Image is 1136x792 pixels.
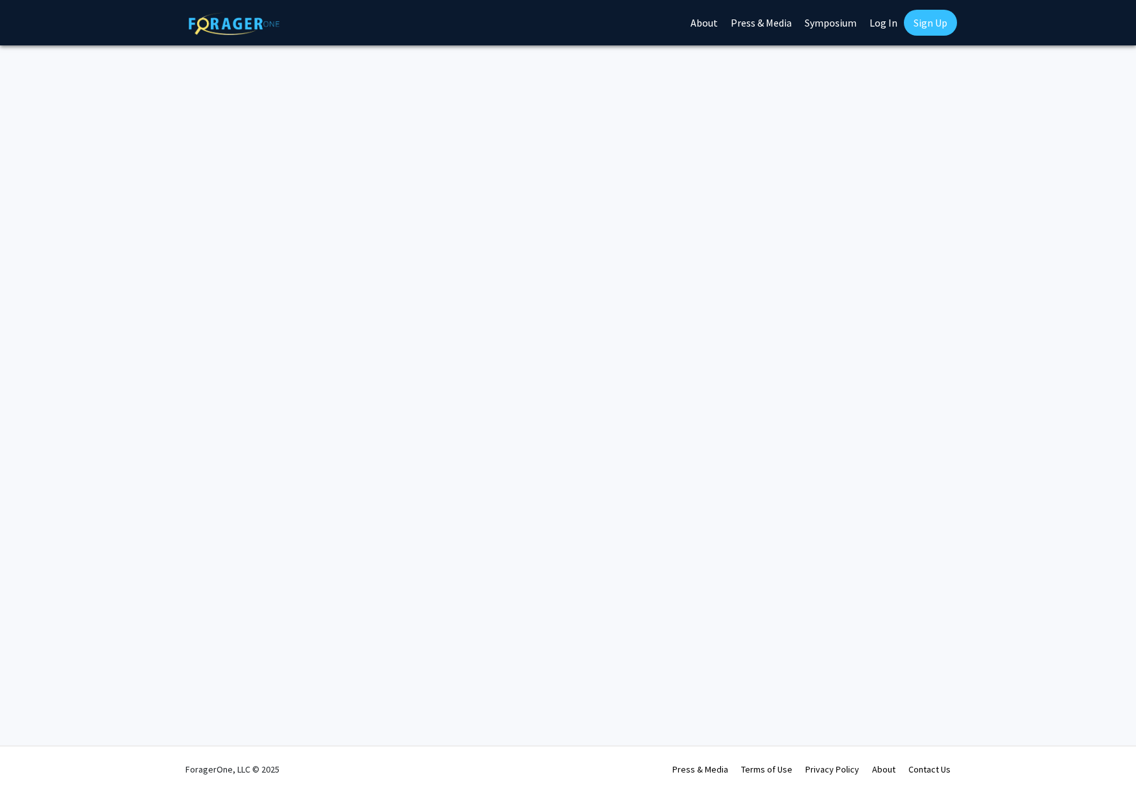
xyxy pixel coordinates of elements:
a: Contact Us [908,763,951,775]
a: Privacy Policy [805,763,859,775]
a: Terms of Use [741,763,792,775]
a: About [872,763,895,775]
div: ForagerOne, LLC © 2025 [185,747,279,792]
img: ForagerOne Logo [189,12,279,35]
a: Sign Up [904,10,957,36]
a: Press & Media [672,763,728,775]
